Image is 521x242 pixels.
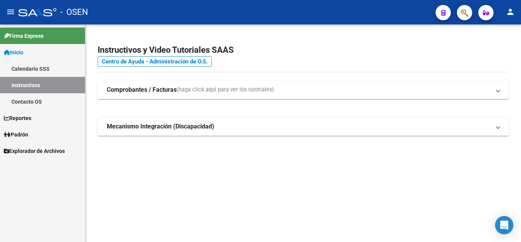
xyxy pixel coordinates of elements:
span: Padrón [4,130,28,139]
mat-expansion-panel-header: Comprobantes / Facturas(haga click aquí para ver los tutoriales) [98,81,509,99]
div: Open Intercom Messenger [495,216,513,234]
span: - OSEN [60,4,88,21]
span: Reportes [4,114,31,122]
mat-icon: person [506,7,515,16]
mat-expansion-panel-header: Mecanismo Integración (Discapacidad) [98,117,509,136]
mat-icon: menu [6,7,15,16]
h2: Instructivos y Video Tutoriales SAAS [98,43,509,57]
strong: Mecanismo Integración (Discapacidad) [107,122,214,131]
a: Centro de Ayuda - Administración de O.S. [98,56,212,67]
span: Firma Express [4,32,43,40]
strong: Comprobantes / Facturas [107,86,177,94]
span: Explorador de Archivos [4,147,65,155]
span: (haga click aquí para ver los tutoriales) [177,86,274,94]
span: Inicio [4,48,23,57]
